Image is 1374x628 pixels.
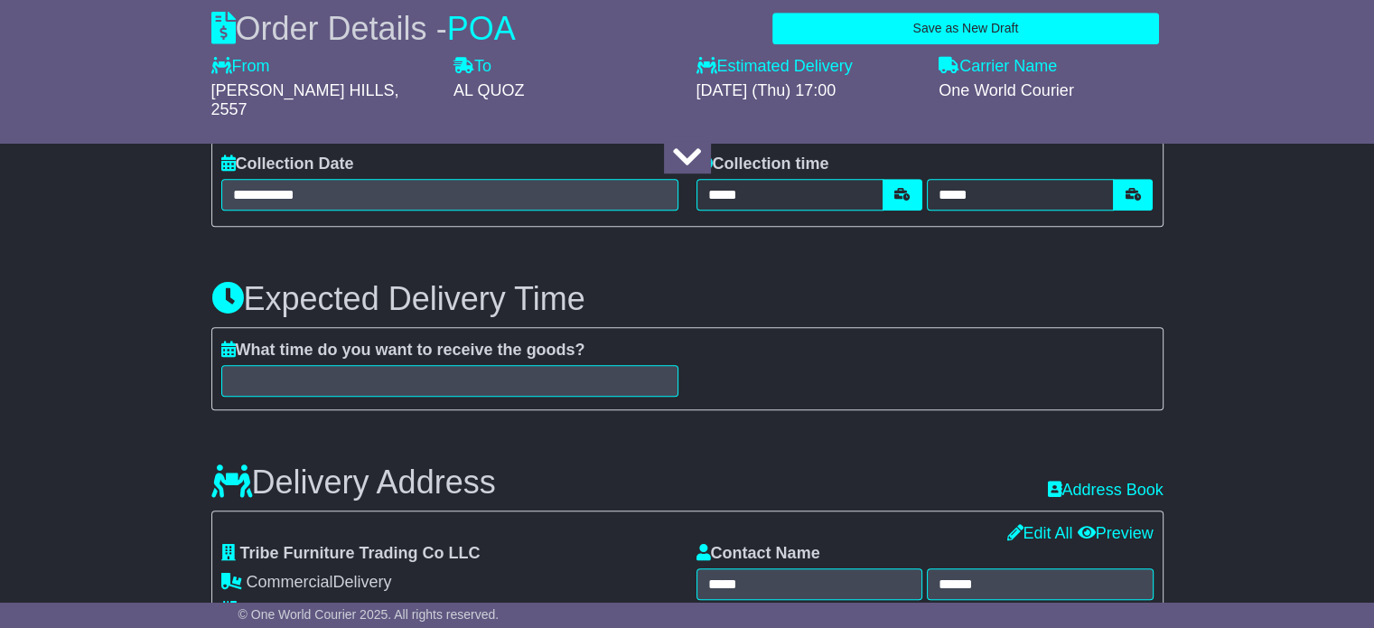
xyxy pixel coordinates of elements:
span: [PERSON_NAME] HILLS [211,81,395,99]
a: Edit All [1006,524,1072,542]
span: AL QUOZ [453,81,524,99]
h3: Expected Delivery Time [211,281,1164,317]
label: Collection Date [221,155,354,174]
label: Carrier Name [939,57,1057,77]
a: Preview [1077,524,1153,542]
div: [DATE] (Thu) 17:00 [696,81,921,101]
label: Contact Name [696,544,820,564]
span: Commercial [247,573,333,591]
label: Estimated Delivery [696,57,921,77]
label: What time do you want to receive the goods? [221,341,585,361]
a: Address Book [1047,481,1163,499]
span: Tribe Furniture Trading Co LLC [240,544,481,562]
div: Delivery [221,573,678,593]
div: One World Courier [939,81,1164,101]
span: © One World Courier 2025. All rights reserved. [238,607,500,622]
label: To [453,57,491,77]
div: Order Details - [211,9,516,48]
button: Save as New Draft [772,13,1158,44]
span: POA [447,10,516,47]
label: From [211,57,270,77]
span: AL QUOZ, [GEOGRAPHIC_DATA] [246,601,495,619]
h3: Delivery Address [211,464,496,501]
span: , 2557 [211,81,399,119]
